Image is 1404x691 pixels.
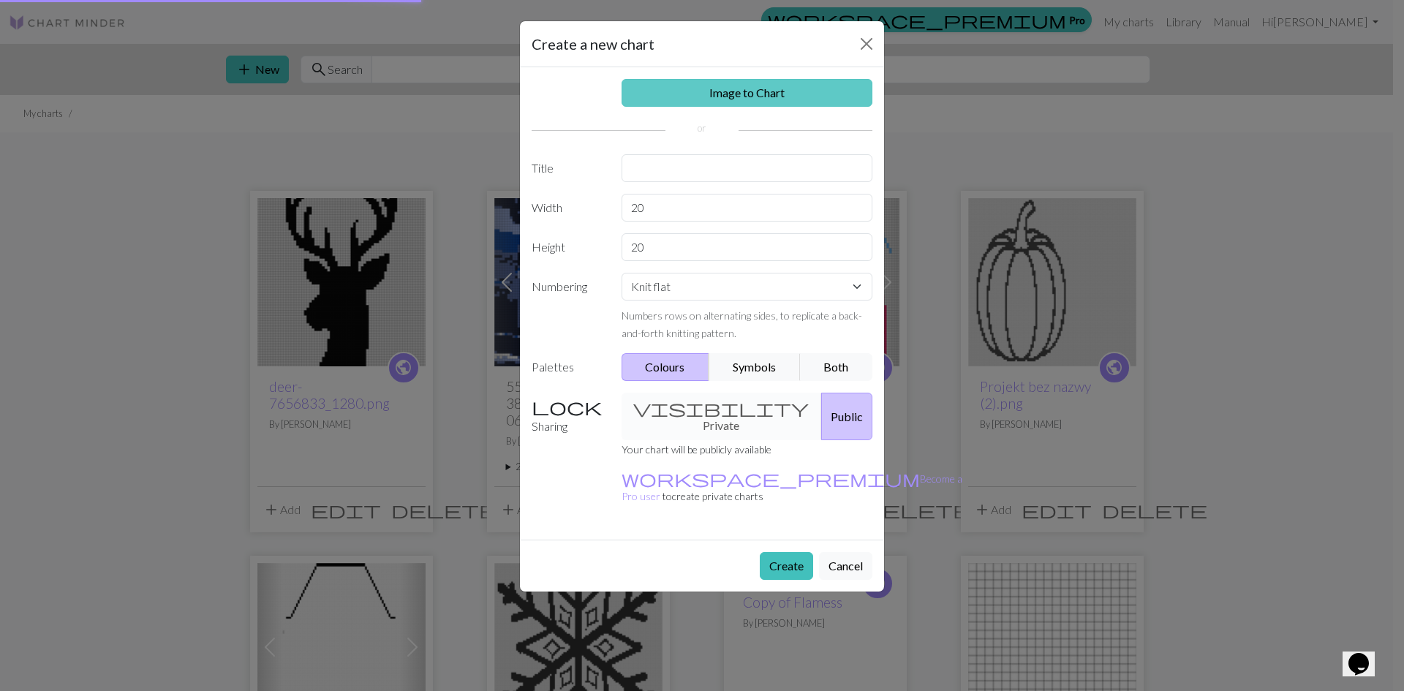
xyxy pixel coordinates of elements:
button: Create [760,552,813,580]
a: Become a Pro user [622,472,962,502]
button: Public [821,393,872,440]
small: Your chart will be publicly available [622,443,771,456]
h5: Create a new chart [532,33,654,55]
button: Colours [622,353,710,381]
span: workspace_premium [622,468,920,488]
small: to create private charts [622,472,962,502]
label: Numbering [523,273,613,341]
button: Both [800,353,873,381]
button: Close [855,32,878,56]
small: Numbers rows on alternating sides, to replicate a back-and-forth knitting pattern. [622,309,862,339]
iframe: chat widget [1343,633,1389,676]
label: Height [523,233,613,261]
label: Palettes [523,353,613,381]
label: Sharing [523,393,613,440]
button: Cancel [819,552,872,580]
label: Width [523,194,613,222]
label: Title [523,154,613,182]
a: Image to Chart [622,79,873,107]
button: Symbols [709,353,801,381]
